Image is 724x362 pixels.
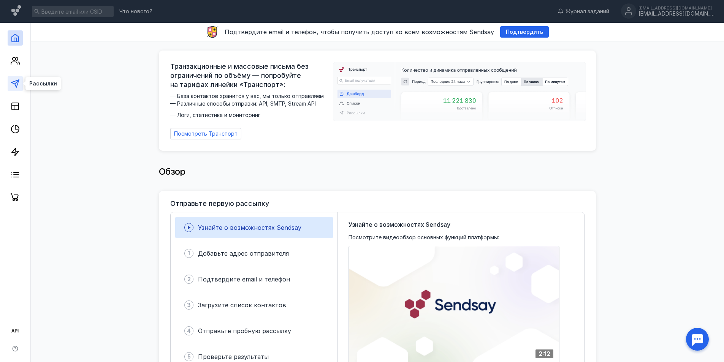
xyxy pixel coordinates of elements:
span: 5 [187,353,191,360]
span: Обзор [159,166,185,177]
span: Что нового? [119,9,152,14]
span: Транзакционные и массовые письма без ограничений по объёму — попробуйте на тарифах линейки «Транс... [170,62,328,89]
button: Подтвердить [500,26,549,38]
span: Узнайте о возможностях Sendsay [198,224,301,231]
span: Загрузите список контактов [198,301,286,309]
span: 4 [187,327,191,335]
a: Что нового? [116,9,156,14]
a: Журнал заданий [554,8,613,15]
span: Подтвердите email и телефон, чтобы получить доступ ко всем возможностям Sendsay [225,28,494,36]
span: Подтвердить [506,29,543,35]
span: Посмотреть Транспорт [174,131,238,137]
a: Посмотреть Транспорт [170,128,241,139]
input: Введите email или CSID [32,6,114,17]
span: 1 [188,250,190,257]
span: 2 [187,275,191,283]
span: Добавьте адрес отправителя [198,250,289,257]
span: Отправьте пробную рассылку [198,327,291,335]
h3: Отправьте первую рассылку [170,200,269,207]
span: 3 [187,301,191,309]
span: Узнайте о возможностях Sendsay [349,220,450,229]
span: Посмотрите видеообзор основных функций платформы: [349,234,499,241]
img: dashboard-transport-banner [333,62,586,121]
span: Журнал заданий [566,8,609,15]
span: Проверьте результаты [198,353,269,360]
span: Рассылки [29,81,57,86]
div: [EMAIL_ADDRESS][DOMAIN_NAME] [638,6,714,10]
span: Подтвердите email и телефон [198,275,290,283]
span: — База контактов хранится у вас, мы только отправляем — Различные способы отправки: API, SMTP, St... [170,92,328,119]
div: 2:12 [535,349,553,358]
div: [EMAIL_ADDRESS][DOMAIN_NAME] [638,11,714,17]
